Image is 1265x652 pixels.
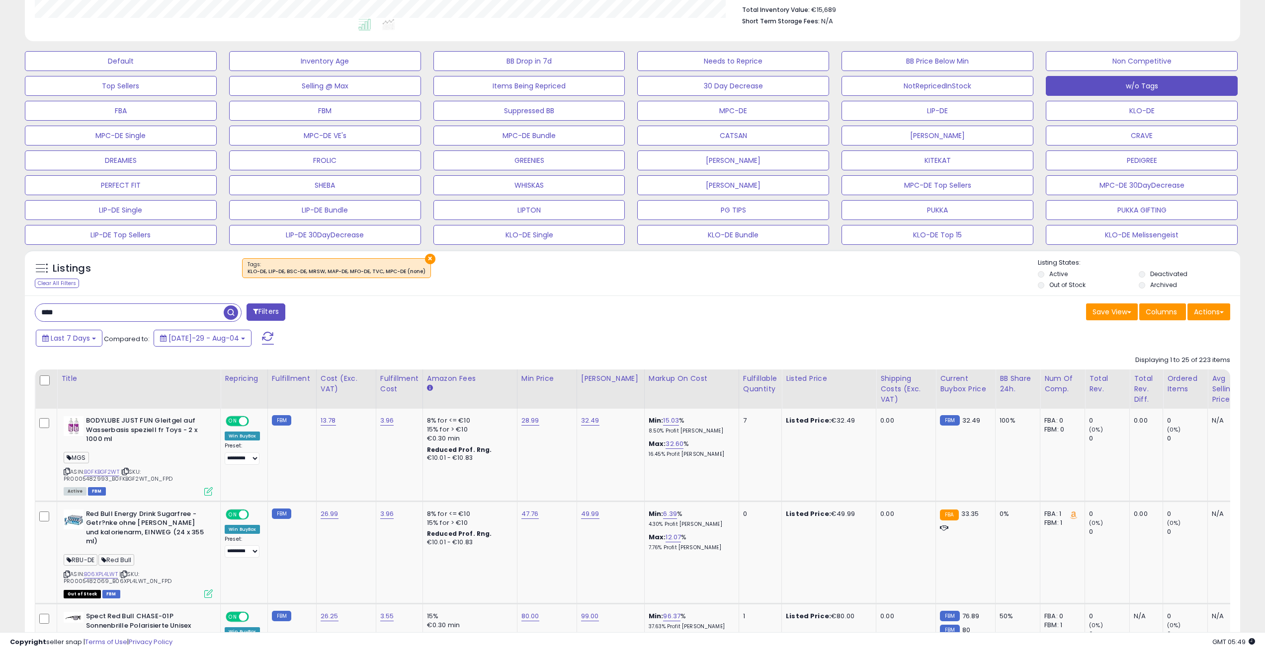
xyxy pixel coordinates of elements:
[842,126,1033,145] button: [PERSON_NAME]
[1089,612,1129,621] div: 0
[743,416,774,425] div: 7
[637,76,829,96] button: 30 Day Decrease
[1046,101,1238,121] button: KLO-DE
[433,150,625,170] button: GREENIES
[1046,200,1238,220] button: PUKKA GIFTING
[225,536,260,558] div: Preset:
[637,150,829,170] button: [PERSON_NAME]
[649,509,731,528] div: %
[433,126,625,145] button: MPC-DE Bundle
[1046,150,1238,170] button: PEDIGREE
[1150,270,1187,278] label: Deactivated
[842,175,1033,195] button: MPC-DE Top Sellers
[229,225,421,245] button: LIP-DE 30DayDecrease
[1044,425,1077,434] div: FBM: 0
[649,612,731,630] div: %
[1046,76,1238,96] button: w/o Tags
[1134,373,1159,405] div: Total Rev. Diff.
[427,612,509,621] div: 15%
[427,373,513,384] div: Amazon Fees
[427,384,433,393] small: Amazon Fees.
[521,509,539,519] a: 47.76
[1000,612,1032,621] div: 50%
[786,416,868,425] div: €32.49
[25,101,217,121] button: FBA
[225,432,260,440] div: Win BuyBox
[637,101,829,121] button: MPC-DE
[1135,356,1230,365] div: Displaying 1 to 25 of 223 items
[1000,416,1032,425] div: 100%
[229,101,421,121] button: FBM
[98,554,134,566] span: Red Bull
[1167,612,1207,621] div: 0
[427,518,509,527] div: 15% for > €10
[227,613,239,621] span: ON
[1134,612,1155,621] div: N/A
[663,611,680,621] a: 96.37
[64,509,84,529] img: 41dylGmgqRL._SL40_.jpg
[1167,434,1207,443] div: 0
[743,373,777,394] div: Fulfillable Quantity
[880,416,928,425] div: 0.00
[25,175,217,195] button: PERFECT FIT
[154,330,252,347] button: [DATE]-29 - Aug-04
[521,611,539,621] a: 80.00
[962,611,980,621] span: 76.89
[637,225,829,245] button: KLO-DE Bundle
[742,3,1223,15] li: €15,689
[104,334,150,344] span: Compared to:
[427,529,492,538] b: Reduced Prof. Rng.
[1212,612,1245,621] div: N/A
[427,621,509,630] div: €0.30 min
[248,261,425,276] span: Tags :
[1046,225,1238,245] button: KLO-DE Melissengeist
[86,416,207,446] b: BODYLUBE JUST FUN Gleitgel auf Wasserbasis speziell fr Toys - 2 x 1000 ml
[1212,509,1245,518] div: N/A
[84,468,119,476] a: B0FKBGF2WT
[25,51,217,71] button: Default
[1044,416,1077,425] div: FBA: 0
[649,439,666,448] b: Max:
[225,525,260,534] div: Win BuyBox
[1167,621,1181,629] small: (0%)
[64,452,89,463] span: MGS
[1212,373,1248,405] div: Avg Selling Price
[433,51,625,71] button: BB Drop in 7d
[433,225,625,245] button: KLO-DE Single
[649,428,731,435] p: 8.50% Profit [PERSON_NAME]
[169,333,239,343] span: [DATE]-29 - Aug-04
[649,611,664,621] b: Min:
[25,225,217,245] button: LIP-DE Top Sellers
[433,200,625,220] button: LIPTON
[248,268,425,275] div: KLO-DE, LIP-DE, BSC-DE, MRSW, MAP-DE, MFO-DE, TVC, MPC-DE (none)
[637,51,829,71] button: Needs to Reprice
[842,101,1033,121] button: LIP-DE
[427,454,509,462] div: €10.01 - €10.83
[1134,509,1155,518] div: 0.00
[84,570,118,579] a: B06XPL4LWT
[64,612,84,623] img: 31Rqk6xyr3L._SL40_.jpg
[1167,373,1203,394] div: Ordered Items
[1134,416,1155,425] div: 0.00
[961,509,979,518] span: 33.35
[637,175,829,195] button: [PERSON_NAME]
[649,416,664,425] b: Min:
[880,509,928,518] div: 0.00
[433,175,625,195] button: WHISKAS
[521,373,573,384] div: Min Price
[1089,519,1103,527] small: (0%)
[229,175,421,195] button: SHEBA
[880,373,931,405] div: Shipping Costs (Exc. VAT)
[649,373,735,384] div: Markup on Cost
[581,416,599,426] a: 32.49
[227,510,239,518] span: ON
[427,425,509,434] div: 15% for > €10
[1089,434,1129,443] div: 0
[25,150,217,170] button: DREAMIES
[786,373,872,384] div: Listed Price
[427,538,509,547] div: €10.01 - €10.83
[644,369,739,409] th: The percentage added to the cost of goods (COGS) that forms the calculator for Min & Max prices.
[649,544,731,551] p: 7.76% Profit [PERSON_NAME]
[272,611,291,621] small: FBM
[581,611,599,621] a: 99.00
